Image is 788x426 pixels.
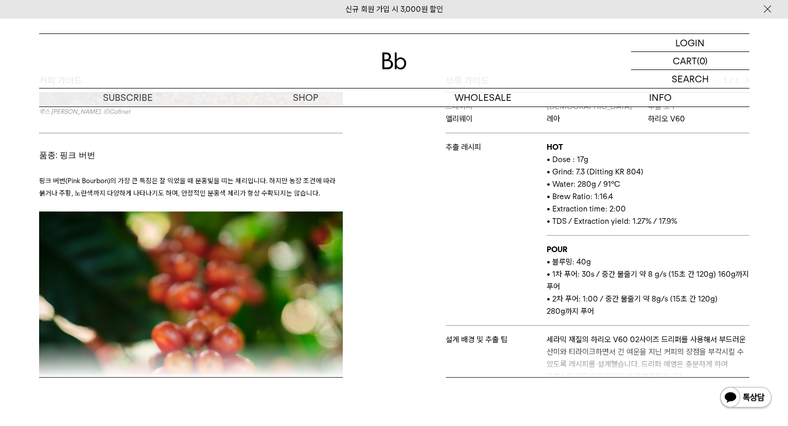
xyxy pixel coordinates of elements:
[345,5,443,14] a: 신규 회원 가입 시 3,000원 할인
[631,34,749,52] a: LOGIN
[547,102,632,111] span: [DEMOGRAPHIC_DATA]
[675,34,705,51] p: LOGIN
[648,113,749,125] p: 하리오 V60
[572,88,749,106] p: INFO
[631,52,749,70] a: CART (0)
[39,151,95,159] span: 품종: 핑크 버번
[648,102,677,111] span: 추출 도구
[217,88,394,106] a: SHOP
[547,143,563,152] b: HOT
[547,204,626,214] span: • Extraction time: 2:00
[547,293,749,317] p: • 2차 푸어: 1:00 / 중간 물줄기 약 8g/s (15초 간 120g) 280g까지 푸어
[547,217,677,226] span: • TDS / Extraction yield: 1.27% / 17.9%
[547,180,620,189] span: • Water: 280g / 91°C
[547,333,749,383] p: 세라믹 재질의 하리오 V60 02사이즈 드리퍼를 사용해서 부드러운 산미와 티라이크하면서 긴 여운을 지닌 커피의 장점을 부각시킬 수 있도록 레시피를 설계했습니다. 드리퍼 예열은...
[547,192,613,201] span: • Brew Ratio: 1:16.4
[547,113,648,125] p: 레아
[446,113,547,125] p: 엘리웨이
[446,333,547,346] p: 설계 배경 및 추출 팁
[697,52,708,69] p: (0)
[446,102,472,111] span: 스테이지
[547,256,749,268] p: • 블루밍: 40g
[39,108,130,115] i: 루스 [PERSON_NAME]. ©Cofinet
[547,245,567,254] b: POUR
[719,386,773,411] img: 카카오톡 채널 1:1 채팅 버튼
[547,167,643,176] span: • Grind: 7.3 (Ditting KR 804)
[673,52,697,69] p: CART
[547,268,749,293] p: • 1차 푸어: 30s / 중간 물줄기 약 8 g/s (15초 간 120g) 160g까지 푸어
[382,52,407,69] img: 로고
[672,70,709,88] p: SEARCH
[39,176,336,197] span: 핑크 버번(Pink Bourbon)의 가장 큰 특징은 잘 익었을 때 분홍빛을 띠는 체리입니다. 하지만 농장 조건에 따라 붉거나 주황, 노란색까지 다양하게 나타나기도 하며, 안...
[39,88,217,106] a: SUBSCRIBE
[547,155,588,164] span: • Dose : 17g
[446,141,547,153] p: 추출 레시피
[394,88,572,106] p: WHOLESALE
